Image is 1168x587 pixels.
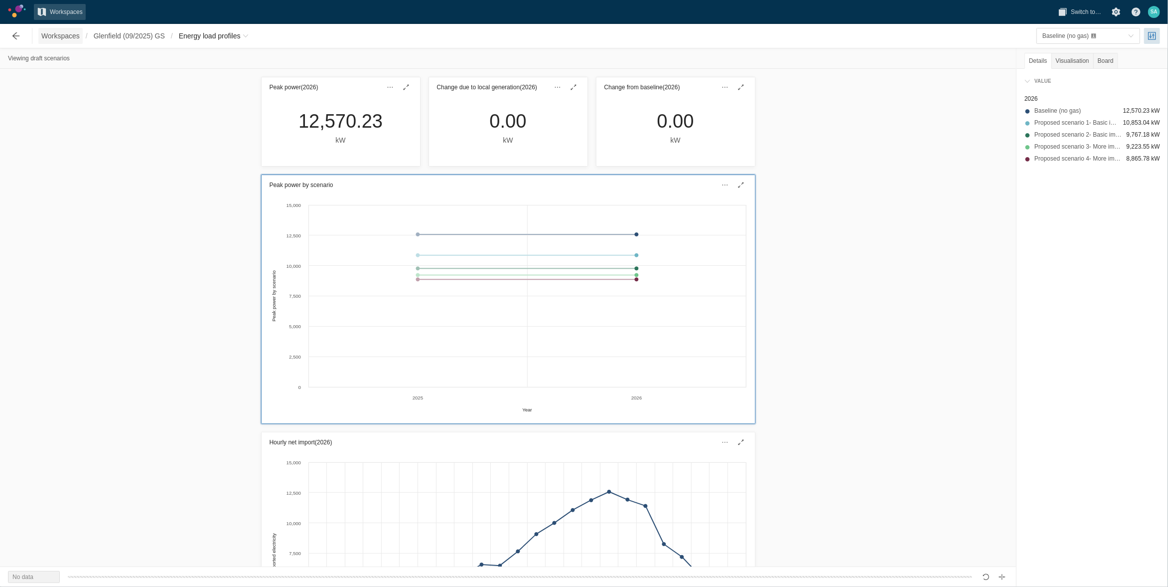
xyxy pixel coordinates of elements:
span: 10,853.04 kW [1123,118,1160,128]
button: Switch to… [1055,4,1104,20]
div: Value [1030,77,1051,86]
a: Workspaces [38,28,83,44]
span: / [168,28,176,44]
div: Viewing draft scenarios [8,52,70,64]
span: Switch to… [1071,7,1101,17]
h3: Change from baseline (2026) [604,82,680,92]
h3: Change due to local generation (2026) [437,82,537,92]
span: Glenfield (09/2025) GS [94,31,165,41]
h3: Hourly net import (2026) [270,437,332,447]
span: Proposed scenario 2- Basic improvements + solar PV, rainwater tank [1034,130,1123,140]
div: Visualisation [1051,53,1094,69]
h3: Peak power by scenario [270,180,333,190]
div: Value [1021,73,1164,90]
div: Details [1024,53,1052,69]
span: Proposed scenario 1- Basic improvements (without solar PV, rainwater tank) [1034,118,1119,128]
span: / [83,28,91,44]
a: Glenfield (09/2025) GS [91,28,168,44]
div: 12,570.23 [298,110,383,133]
div: Hourly net import(2026) [262,432,755,452]
div: Change due to local generation(2026) [429,77,587,97]
button: toggle menu [1036,28,1140,44]
button: Energy load profiles [176,28,252,44]
div: SA [1148,6,1160,18]
span: 12,570.23 kW [1123,106,1160,116]
span: 9,767.18 kW [1127,130,1160,140]
div: kW [657,135,694,146]
div: kW [490,135,527,146]
div: 2026 [1024,94,1160,104]
a: Workspaces [34,4,86,20]
span: Energy load profiles [179,31,241,41]
h3: Peak power (2026) [270,82,318,92]
div: Peak power by scenario [262,175,755,195]
span: Baseline (no gas) [1034,106,1119,116]
span: Proposed scenario 4- More improvements + solar PV, rainwater tank (Nathers 7.5) [1034,154,1123,164]
div: Change from baseline(2026) [596,77,755,97]
div: 0.00 [657,110,694,133]
span: 9,223.55 kW [1127,142,1160,152]
span: 8,865.78 kW [1127,154,1160,164]
span: Workspaces [50,7,83,17]
div: Board [1093,53,1118,69]
div: 0.00 [490,110,527,133]
nav: Breadcrumb [38,28,252,44]
span: Baseline (no gas) [1042,32,1089,39]
span: Proposed scenario 3- More improvements + solar PV, rainwater tank- selected scenario [1034,142,1123,152]
div: kW [298,135,383,146]
span: Workspaces [41,31,80,41]
div: Peak power(2026) [262,77,420,97]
